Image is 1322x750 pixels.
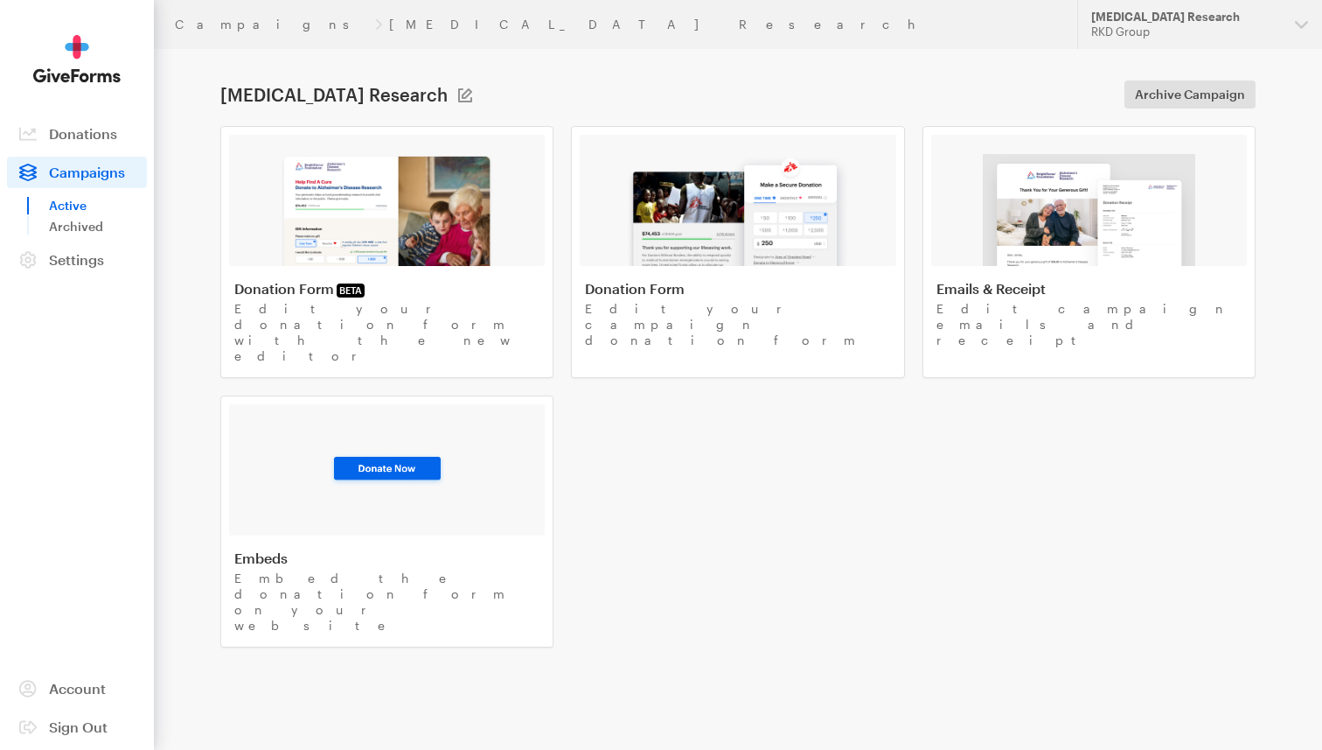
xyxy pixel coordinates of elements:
[936,280,1242,298] h4: Emails & Receipt
[328,452,447,487] img: image-3-93ee28eb8bf338fe015091468080e1db9f51356d23dce784fdc61914b1599f14.png
[7,673,147,704] a: Account
[571,126,904,378] a: Donation Form Edit your campaign donation form
[33,35,121,83] img: GiveForms
[922,126,1256,378] a: Emails & Receipt Edit campaign emails and receipt
[1091,25,1281,39] div: RKD Group
[220,126,553,378] a: Donation FormBETA Edit your donation form with the new editor
[1091,10,1281,25] div: [MEDICAL_DATA] Research
[337,284,365,298] span: BETA
[234,280,539,298] h4: Donation Form
[1124,81,1256,109] a: Archive Campaign
[49,164,125,180] span: Campaigns
[936,301,1242,348] p: Edit campaign emails and receipt
[220,396,553,648] a: Embeds Embed the donation form on your website
[389,18,945,32] a: [MEDICAL_DATA] Research
[280,154,494,266] img: image-1-83ed7ead45621bf174d8040c5c72c9f8980a381436cbc16a82a0f79bcd7e5139.png
[49,195,147,216] a: Active
[7,118,147,150] a: Donations
[234,550,539,567] h4: Embeds
[220,84,448,105] h1: [MEDICAL_DATA] Research
[234,571,539,634] p: Embed the donation form on your website
[49,251,104,268] span: Settings
[585,301,890,348] p: Edit your campaign donation form
[234,301,539,364] p: Edit your donation form with the new editor
[49,718,108,735] span: Sign Out
[983,154,1194,266] img: image-3-0695904bd8fc2540e7c0ed4f0f3f42b2ae7fdd5008376bfc2271839042c80776.png
[7,244,147,276] a: Settings
[49,216,147,237] a: Archived
[1135,84,1245,105] span: Archive Campaign
[585,280,890,298] h4: Donation Form
[626,154,849,266] img: image-2-e181a1b57a52e92067c15dabc571ad95275de6101288912623f50734140ed40c.png
[175,18,368,32] a: Campaigns
[49,125,117,142] span: Donations
[49,680,106,697] span: Account
[7,711,147,743] a: Sign Out
[7,157,147,188] a: Campaigns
